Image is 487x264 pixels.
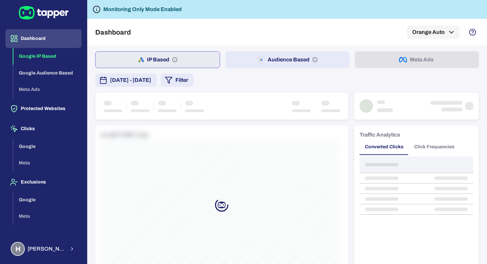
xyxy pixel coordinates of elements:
[225,51,349,68] button: Audience Based
[28,246,65,252] span: [PERSON_NAME] Moaref
[5,105,82,111] a: Protected Websites
[5,35,82,41] a: Dashboard
[409,139,460,155] button: Click Frequencies
[5,99,82,118] button: Protected Websites
[5,125,82,131] a: Clicks
[13,48,82,65] button: Google IP Based
[11,242,25,256] div: H
[360,139,409,155] button: Converted Clicks
[13,196,82,202] a: Google
[5,239,82,259] button: H[PERSON_NAME] Moaref
[13,143,82,149] a: Google
[103,5,182,13] h6: Monitoring Only Mode Enabled
[5,179,82,184] a: Exclusions
[5,29,82,48] button: Dashboard
[5,173,82,192] button: Exclusions
[172,57,177,62] svg: IP based: Search, Display, and Shopping.
[110,76,151,84] span: [DATE] - [DATE]
[407,25,459,39] button: Orange Auto
[13,65,82,82] button: Google Audience Based
[5,119,82,138] button: Clicks
[360,131,400,139] h6: Traffic Analytics
[312,57,318,62] svg: Audience based: Search, Display, Shopping, Video Performance Max, Demand Generation
[95,28,131,36] h5: Dashboard
[95,73,157,87] button: [DATE] - [DATE]
[13,192,82,208] button: Google
[161,73,194,87] button: Filter
[93,5,101,13] svg: Tapper is not blocking any fraudulent activity for this domain
[13,69,82,75] a: Google Audience Based
[95,51,220,68] button: IP Based
[13,138,82,155] button: Google
[13,53,82,59] a: Google IP Based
